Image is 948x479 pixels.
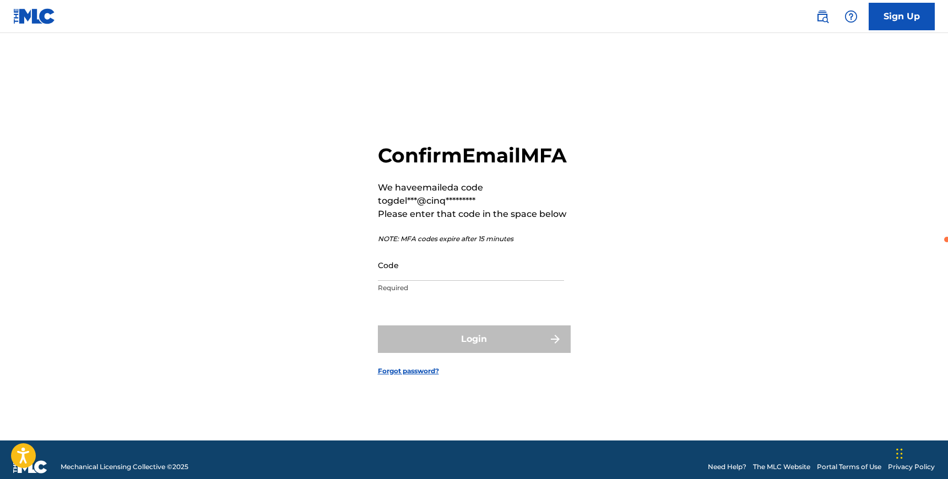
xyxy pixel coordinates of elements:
a: Forgot password? [378,366,439,376]
p: Please enter that code in the space below [378,208,571,221]
img: help [844,10,858,23]
a: Privacy Policy [888,462,935,472]
img: search [816,10,829,23]
p: NOTE: MFA codes expire after 15 minutes [378,234,571,244]
p: Required [378,283,564,293]
a: Need Help? [708,462,746,472]
span: Mechanical Licensing Collective © 2025 [61,462,188,472]
a: Public Search [811,6,833,28]
img: logo [13,460,47,473]
a: The MLC Website [753,462,810,472]
a: Sign Up [869,3,935,30]
iframe: Chat Widget [893,426,948,479]
h2: Confirm Email MFA [378,143,571,168]
img: MLC Logo [13,8,56,24]
a: Portal Terms of Use [817,462,881,472]
div: Help [840,6,862,28]
div: Drag [896,437,903,470]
